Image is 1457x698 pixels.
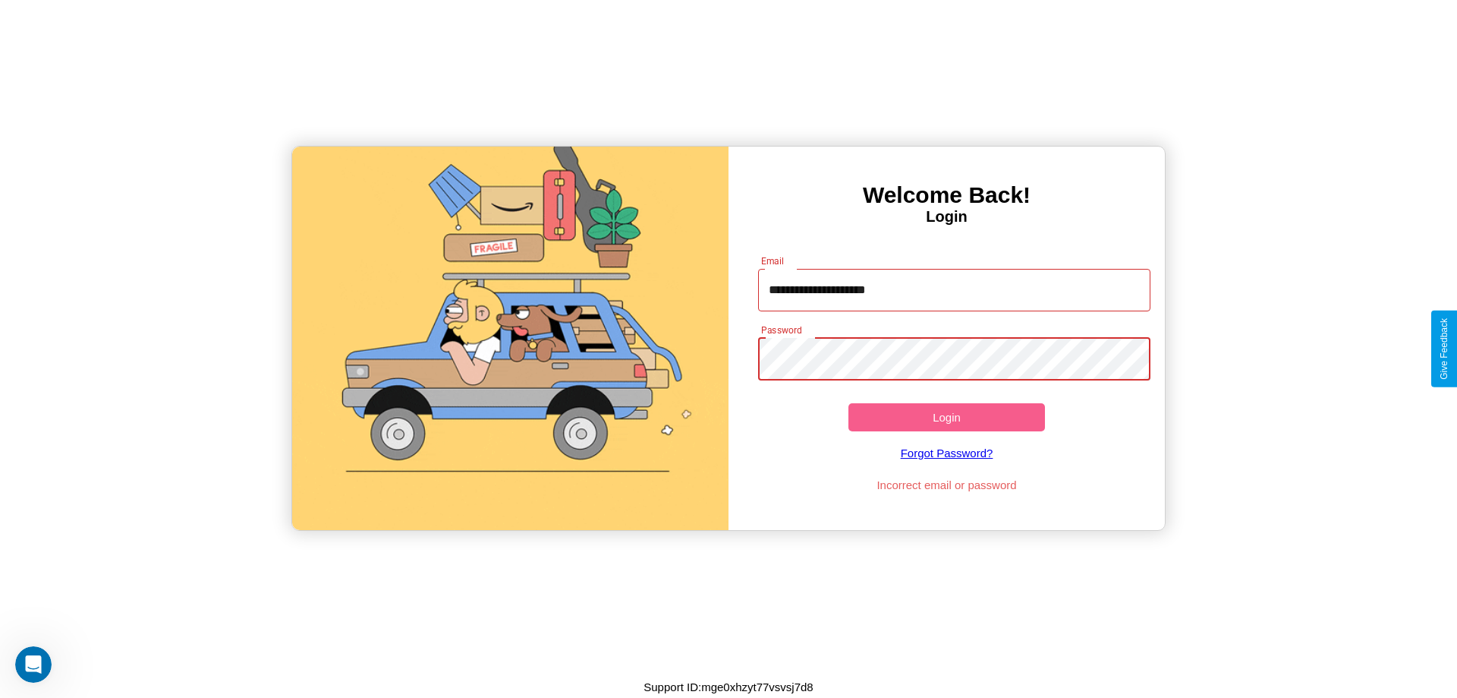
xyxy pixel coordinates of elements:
label: Email [761,254,785,267]
h4: Login [728,208,1165,226]
p: Support ID: mge0xhzyt77vsvsj7d8 [644,677,813,697]
h3: Welcome Back! [728,182,1165,208]
div: Give Feedback [1439,318,1449,380]
button: Login [848,403,1045,431]
label: Password [761,324,801,336]
p: Incorrect email or password [751,475,1144,495]
a: Forgot Password? [751,431,1144,475]
img: gif [292,147,728,530]
iframe: Intercom live chat [15,646,52,683]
